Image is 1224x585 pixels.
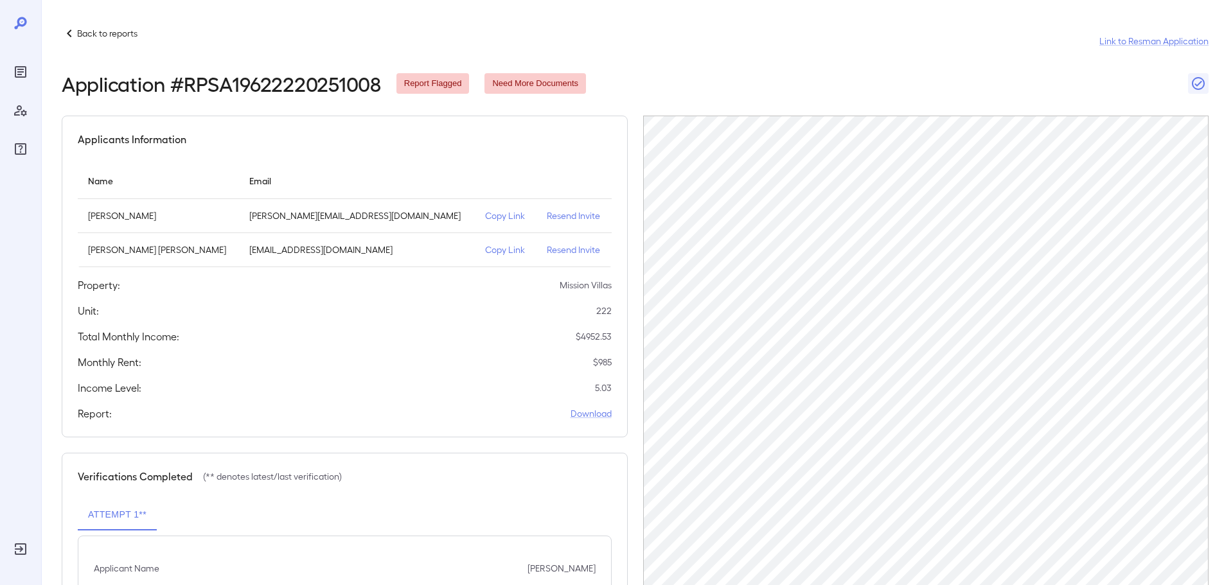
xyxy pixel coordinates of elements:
[10,539,31,559] div: Log Out
[1099,35,1209,48] a: Link to Resman Application
[484,78,586,90] span: Need More Documents
[77,27,137,40] p: Back to reports
[78,277,120,293] h5: Property:
[78,162,612,267] table: simple table
[78,500,157,530] button: Attempt 1**
[547,209,601,222] p: Resend Invite
[485,243,526,256] p: Copy Link
[249,209,465,222] p: [PERSON_NAME][EMAIL_ADDRESS][DOMAIN_NAME]
[78,406,112,421] h5: Report:
[10,62,31,82] div: Reports
[78,469,193,484] h5: Verifications Completed
[571,407,612,420] a: Download
[1188,73,1209,94] button: Close Report
[576,330,612,343] p: $ 4952.53
[593,356,612,369] p: $ 985
[78,329,179,344] h5: Total Monthly Income:
[528,562,596,575] p: [PERSON_NAME]
[396,78,470,90] span: Report Flagged
[596,304,612,317] p: 222
[78,132,186,147] h5: Applicants Information
[485,209,526,222] p: Copy Link
[10,139,31,159] div: FAQ
[88,243,229,256] p: [PERSON_NAME] [PERSON_NAME]
[78,354,141,370] h5: Monthly Rent:
[547,243,601,256] p: Resend Invite
[10,100,31,121] div: Manage Users
[94,562,159,575] p: Applicant Name
[239,162,475,199] th: Email
[78,380,141,396] h5: Income Level:
[78,162,239,199] th: Name
[78,303,99,319] h5: Unit:
[560,279,612,292] p: Mission Villas
[88,209,229,222] p: [PERSON_NAME]
[62,72,381,95] h2: Application # RPSA19622220251008
[249,243,465,256] p: [EMAIL_ADDRESS][DOMAIN_NAME]
[595,381,612,394] p: 5.03
[203,470,342,483] p: (** denotes latest/last verification)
